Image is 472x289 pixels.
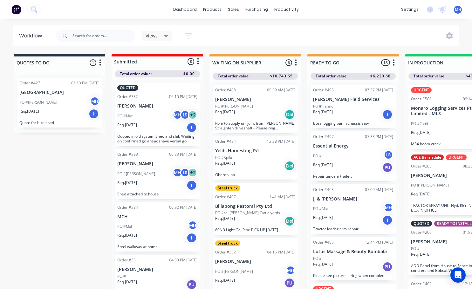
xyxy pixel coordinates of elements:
[215,216,235,221] p: Req. [DATE]
[19,80,40,86] div: Order #427
[411,252,431,257] p: Req. [DATE]
[446,154,467,160] div: URGENT
[19,100,57,105] p: PO #[PERSON_NAME]
[414,73,445,79] span: Total order value:
[215,249,236,255] div: Order #352
[215,240,240,246] div: Steel truck
[117,205,138,210] div: Order #384
[455,7,461,12] span: MH
[117,171,155,177] p: PO #[PERSON_NAME]
[411,163,432,169] div: Order #288
[218,73,250,79] span: Total order value:
[117,273,126,279] p: PO #
[450,267,466,283] div: Open Intercom Messenger
[384,150,393,160] div: LS
[117,192,197,196] p: Shed attached to house
[284,161,295,171] div: Del
[215,259,295,264] p: [PERSON_NAME]
[170,5,200,14] a: dashboard
[19,90,99,95] p: [GEOGRAPHIC_DATA]
[215,185,240,191] div: Steel truck
[169,205,197,210] div: 06:32 PM [DATE]
[382,262,393,272] div: PU
[365,240,393,245] div: 12:44 PM [DATE]
[117,214,197,220] p: MCH
[313,174,393,179] p: Repair tandem trailer.
[267,194,295,200] div: 11:41 AM [DATE]
[370,73,391,79] span: $6,220.68
[411,191,431,197] p: Req. [DATE]
[270,73,293,79] span: $10,743.65
[271,5,302,14] div: productivity
[115,82,200,146] div: QUOTEDOrder #38206:10 PM [DATE][PERSON_NAME]PO #MaxMHLS+2Req.[DATE]IQuoted in old system Shed and...
[213,85,298,133] div: Order #48809:59 AM [DATE][PERSON_NAME]PO #[PERSON_NAME]Req.[DATE]DelRom to supply uni joint from ...
[215,227,295,232] p: 80NB Light Gal Pipe PICK UP [DATE]
[169,257,197,263] div: 04:00 PM [DATE]
[313,187,334,193] div: Order #463
[313,196,393,202] p: JJ & [PERSON_NAME]
[213,136,298,180] div: Order #48412:28 PM [DATE]Yelds Harvesting P/LPO #SpikeReq.[DATE]DelOberon job
[117,180,137,186] p: Req. [DATE]
[117,279,137,285] p: Req. [DATE]
[313,240,334,245] div: Order #485
[267,87,295,93] div: 09:59 AM [DATE]
[215,155,233,161] p: PO #Spike
[72,30,135,42] input: Search for orders...
[215,210,280,216] p: PO #re: [PERSON_NAME] Cattle yards
[313,103,333,109] p: PO #Henno
[117,103,197,109] p: [PERSON_NAME]
[117,85,138,91] div: QUOTED
[311,85,396,128] div: Order #49807:37 PM [DATE][PERSON_NAME] Field ServicesPO #HennoReq.[DATE]IBoss logging bar in chas...
[215,278,235,283] p: Req. [DATE]
[365,187,393,193] div: 07:09 AM [DATE]
[183,71,195,77] span: $0.00
[115,149,200,199] div: Order #38306:23 PM [DATE][PERSON_NAME]PO #[PERSON_NAME]MHLS+2Req.[DATE]IShed attached to house
[313,121,393,126] p: Boss logging bar in chassis saw
[188,110,197,120] div: + 2
[313,109,333,115] p: Req. [DATE]
[411,182,449,188] p: PO #[PERSON_NAME]
[187,122,197,133] div: I
[19,120,99,125] p: Quote for bike shed
[173,168,182,177] div: MH
[215,194,236,200] div: Order #407
[19,108,39,114] p: Req. [DATE]
[267,139,295,144] div: 12:28 PM [DATE]
[398,5,422,14] div: settings
[187,233,197,243] div: I
[120,71,152,77] span: Total order value:
[411,87,432,93] div: URGENT
[89,109,99,119] div: I
[316,73,347,79] span: Total order value:
[215,97,295,102] p: [PERSON_NAME]
[313,206,329,212] p: PO #Max
[117,134,197,143] p: Quoted in old system Shed and slab Waiting on confirmed go ahead (have verbal go ahead from [PERS...
[169,94,197,100] div: 06:10 PM [DATE]
[19,32,45,40] div: Workflow
[117,244,197,249] p: Steel walkway at home
[215,139,236,144] div: Order #484
[188,168,197,177] div: + 2
[225,5,242,14] div: sales
[215,103,253,109] p: PO #[PERSON_NAME]
[411,246,420,252] p: PO #
[311,237,396,280] div: Order #48512:44 PM [DATE]Lotus Massage & Beauty BombalaPO #Req.[DATE]PUPlease see pictures - ring...
[313,134,334,140] div: Order #497
[188,220,197,230] div: MH
[284,216,295,226] div: Del
[117,257,136,263] div: Order #35
[411,281,432,287] div: Order #402
[115,202,200,252] div: Order #38406:32 PM [DATE]MCHPO #MalMHReq.[DATE]ISteel walkway at home
[411,230,432,235] div: Order #206
[215,172,295,177] p: Oberon job
[146,32,158,39] span: Views
[180,110,190,120] div: LS
[313,256,322,261] p: PO #
[117,152,138,157] div: Order #383
[117,161,197,167] p: [PERSON_NAME]
[382,215,393,225] div: I
[215,161,235,166] p: Req. [DATE]
[117,113,133,119] p: PO #Max
[267,249,295,255] div: 04:15 PM [DATE]
[117,224,132,229] p: PO #Mal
